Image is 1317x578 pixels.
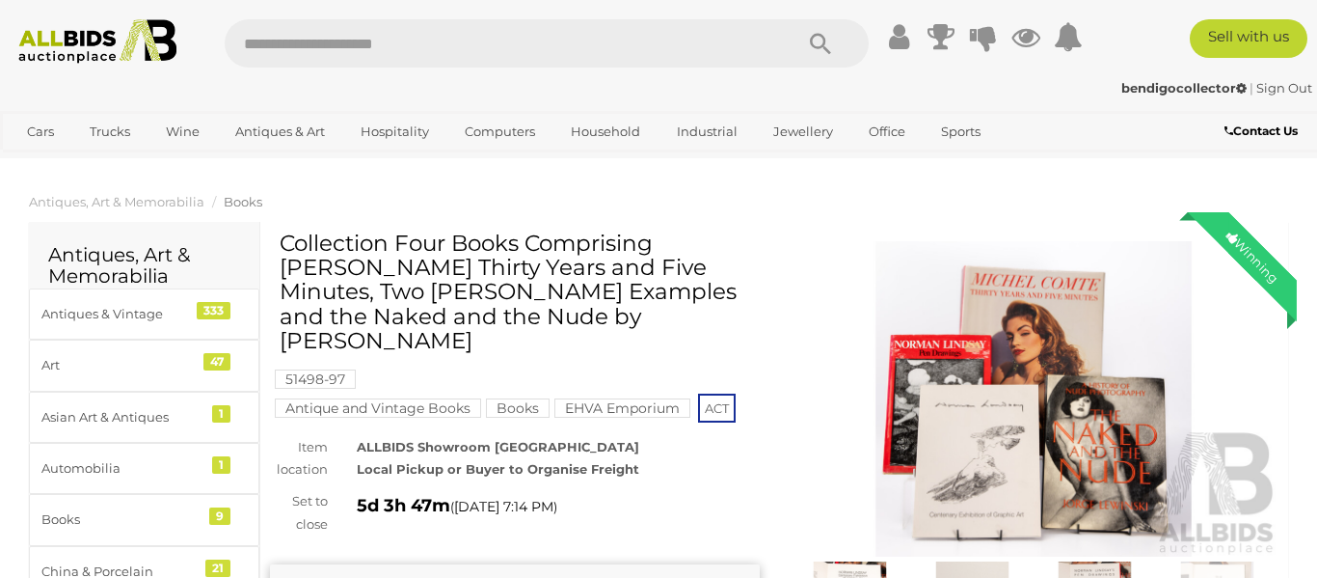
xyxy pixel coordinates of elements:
[928,116,993,148] a: Sports
[275,399,481,418] mark: Antique and Vintage Books
[280,232,755,353] h1: Collection Four Books Comprising [PERSON_NAME] Thirty Years and Five Minutes, Two [PERSON_NAME] E...
[664,116,750,148] a: Industrial
[1121,80,1247,96] strong: bendigocollector
[197,302,230,319] div: 333
[77,116,143,148] a: Trucks
[357,495,450,516] strong: 5d 3h 47m
[29,443,259,494] a: Automobilia 1
[203,353,230,371] div: 47
[14,116,67,148] a: Cars
[1190,19,1307,58] a: Sell with us
[41,406,201,428] div: Asian Art & Antiques
[554,400,690,416] a: EHVA Emporium
[486,400,550,416] a: Books
[224,194,262,209] a: Books
[212,405,230,423] div: 1
[29,494,259,545] a: Books 9
[348,116,442,148] a: Hospitality
[698,394,736,423] span: ACT
[275,400,481,416] a: Antique and Vintage Books
[1250,80,1253,96] span: |
[558,116,653,148] a: Household
[29,340,259,391] a: Art 47
[357,461,639,477] strong: Local Pickup or Buyer to Organise Freight
[29,392,259,443] a: Asian Art & Antiques 1
[29,194,204,209] a: Antiques, Art & Memorabilia
[1208,212,1297,301] div: Winning
[454,498,553,515] span: [DATE] 7:14 PM
[1121,80,1250,96] a: bendigocollector
[41,303,201,325] div: Antiques & Vintage
[452,116,548,148] a: Computers
[41,354,201,376] div: Art
[486,399,550,418] mark: Books
[255,436,342,482] div: Item location
[1256,80,1312,96] a: Sign Out
[223,116,337,148] a: Antiques & Art
[10,19,185,64] img: Allbids.com.au
[554,399,690,418] mark: EHVA Emporium
[29,289,259,340] a: Antiques & Vintage 333
[41,509,201,531] div: Books
[357,439,639,454] strong: ALLBIDS Showroom [GEOGRAPHIC_DATA]
[1224,121,1303,142] a: Contact Us
[153,116,212,148] a: Wine
[856,116,918,148] a: Office
[789,241,1278,557] img: Collection Four Books Comprising Michel Comte Thirty Years and Five Minutes, Two Norman Lindsay E...
[255,490,342,536] div: Set to close
[209,508,230,525] div: 9
[450,499,557,514] span: ( )
[1224,124,1298,138] b: Contact Us
[772,19,869,68] button: Search
[761,116,846,148] a: Jewellery
[212,456,230,474] div: 1
[41,457,201,480] div: Automobilia
[14,148,176,179] a: [GEOGRAPHIC_DATA]
[205,560,230,577] div: 21
[275,370,356,389] mark: 51498-97
[275,372,356,387] a: 51498-97
[48,244,240,287] h2: Antiques, Art & Memorabilia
